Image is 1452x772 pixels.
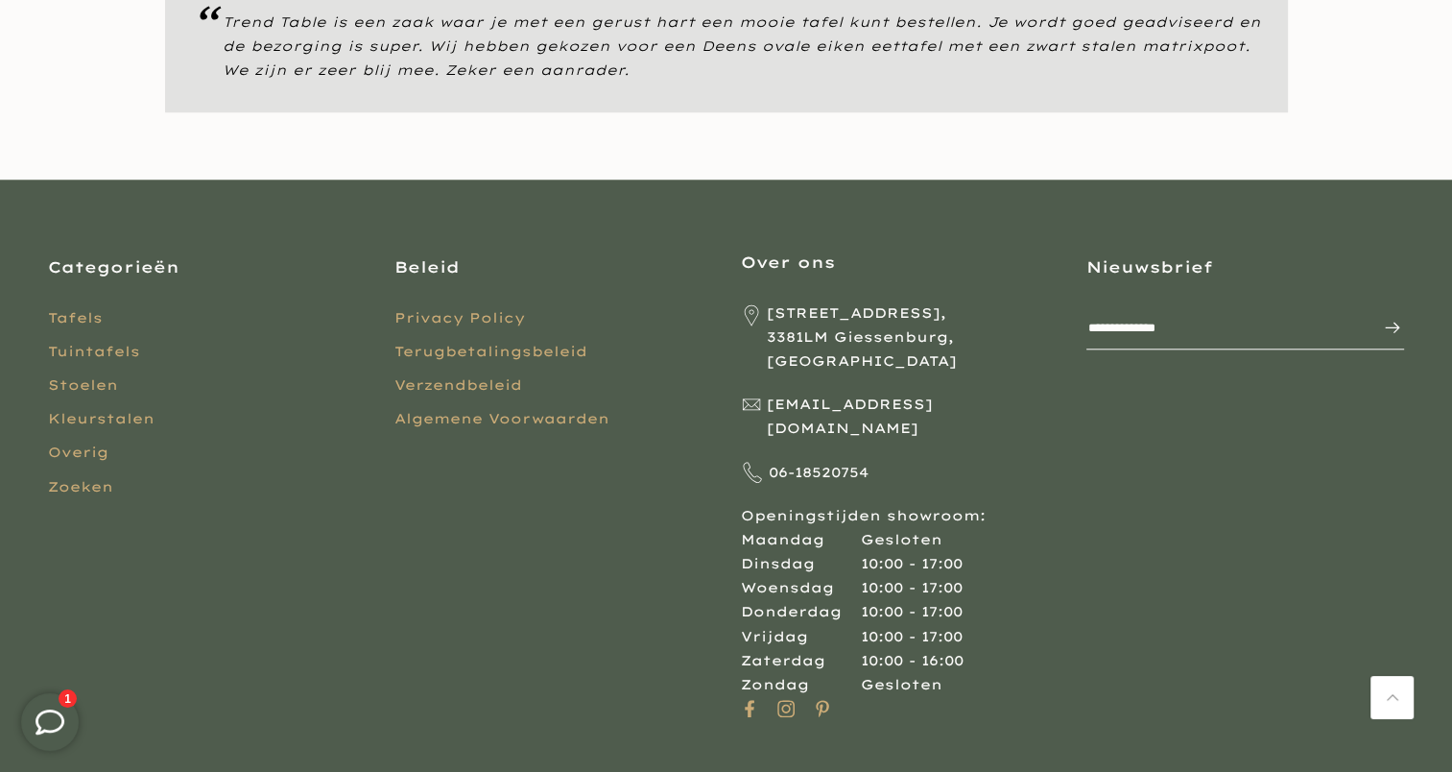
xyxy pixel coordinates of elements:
a: Kleurstalen [48,410,155,427]
iframe: toggle-frame [2,674,98,770]
div: 10:00 - 17:00 [861,552,963,576]
a: Terugbetalingsbeleid [394,343,587,360]
div: Vrijdag [741,625,861,649]
a: Privacy Policy [394,309,525,326]
div: Gesloten [861,673,942,697]
em: Trend Table is een zaak waar je met een gerust hart een mooie tafel kunt bestellen. Je wordt goed... [223,13,1261,79]
a: Terug naar boven [1370,676,1414,719]
h3: Beleid [394,256,712,277]
a: Volg op Instagram [777,697,795,720]
h3: Nieuwsbrief [1086,256,1404,277]
a: Stoelen [48,376,118,394]
button: Inschrijven [1364,308,1402,347]
a: Tafels [48,309,103,326]
div: Zaterdag [741,649,861,673]
a: Verzendbeleid [394,376,522,394]
span: [EMAIL_ADDRESS][DOMAIN_NAME] [767,393,1059,441]
span: [STREET_ADDRESS], 3381LM Giessenburg, [GEOGRAPHIC_DATA] [767,302,1058,374]
div: Gesloten [861,528,942,552]
h3: Over ons [741,252,1059,273]
h3: Categorieën [48,256,366,277]
div: Dinsdag [741,552,861,576]
a: Overig [48,444,108,461]
a: Volg op Facebook [741,697,758,720]
div: 10:00 - 17:00 [861,576,963,600]
div: Maandag [741,528,861,552]
span: 06-18520754 [769,461,869,485]
div: Openingstijden showroom: [741,302,1059,698]
a: Volg op Pinterest [814,697,831,720]
a: Tuintafels [48,343,140,360]
div: 10:00 - 16:00 [861,649,964,673]
span: Inschrijven [1364,316,1402,339]
div: Donderdag [741,600,861,624]
div: 10:00 - 17:00 [861,625,963,649]
a: Algemene Voorwaarden [394,410,609,427]
div: 10:00 - 17:00 [861,600,963,624]
div: Woensdag [741,576,861,600]
a: Zoeken [48,478,113,495]
div: Zondag [741,673,861,697]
